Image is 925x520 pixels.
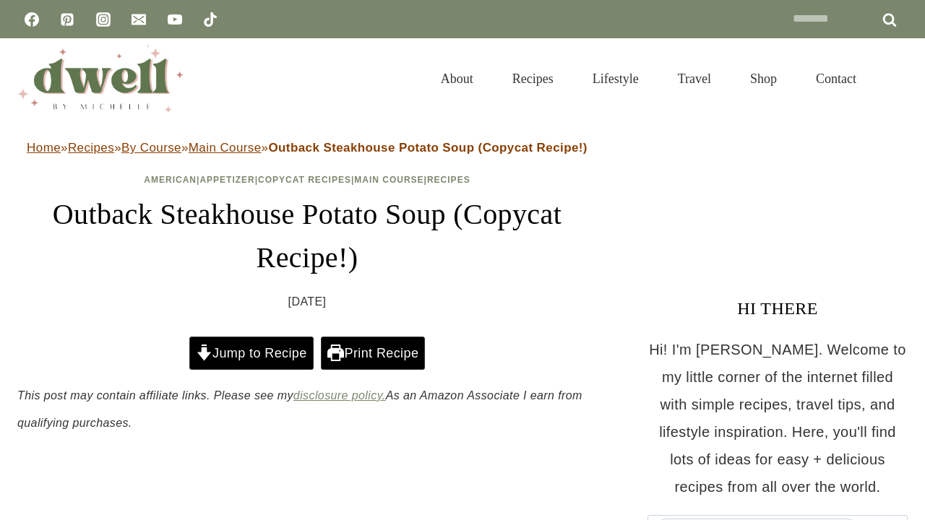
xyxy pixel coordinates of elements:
a: Main Course [354,175,423,185]
a: American [144,175,197,185]
a: TikTok [196,5,225,34]
a: Recipes [427,175,470,185]
em: This post may contain affiliate links. Please see my As an Amazon Associate I earn from qualifyin... [17,389,582,429]
a: Facebook [17,5,46,34]
a: Contact [796,53,876,104]
a: Copycat Recipes [258,175,351,185]
span: » » » » [27,141,588,155]
button: View Search Form [883,66,908,91]
a: Home [27,141,61,155]
a: disclosure policy. [293,389,386,402]
nav: Primary Navigation [421,53,876,104]
a: Appetizer [199,175,254,185]
time: [DATE] [288,291,327,313]
img: DWELL by michelle [17,45,184,112]
a: About [421,53,493,104]
a: Instagram [89,5,118,34]
a: Print Recipe [321,337,425,370]
a: Email [124,5,153,34]
strong: Outback Steakhouse Potato Soup (Copycat Recipe!) [268,141,587,155]
a: Lifestyle [573,53,658,104]
span: | | | | [144,175,470,185]
a: YouTube [160,5,189,34]
h1: Outback Steakhouse Potato Soup (Copycat Recipe!) [17,193,597,279]
a: Shop [731,53,796,104]
a: Jump to Recipe [189,337,314,370]
h3: HI THERE [647,295,908,321]
a: Pinterest [53,5,82,34]
a: Travel [658,53,731,104]
p: Hi! I'm [PERSON_NAME]. Welcome to my little corner of the internet filled with simple recipes, tr... [647,336,908,500]
a: Main Course [189,141,262,155]
a: By Course [121,141,181,155]
a: Recipes [68,141,114,155]
a: Recipes [493,53,573,104]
